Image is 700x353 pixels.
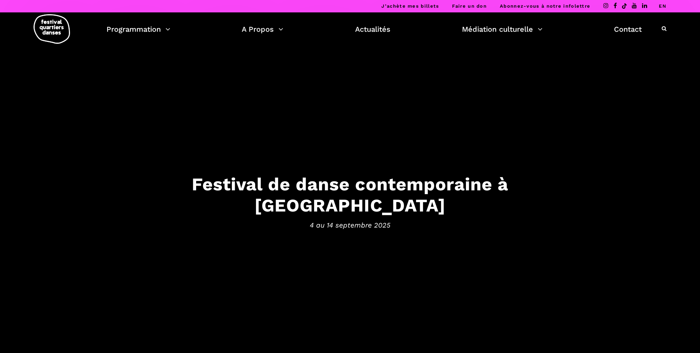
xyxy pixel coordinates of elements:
[355,23,390,35] a: Actualités
[124,173,576,216] h3: Festival de danse contemporaine à [GEOGRAPHIC_DATA]
[614,23,642,35] a: Contact
[452,3,487,9] a: Faire un don
[462,23,542,35] a: Médiation culturelle
[34,14,70,44] img: logo-fqd-med
[659,3,666,9] a: EN
[381,3,439,9] a: J’achète mes billets
[124,220,576,231] span: 4 au 14 septembre 2025
[500,3,590,9] a: Abonnez-vous à notre infolettre
[242,23,283,35] a: A Propos
[106,23,170,35] a: Programmation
